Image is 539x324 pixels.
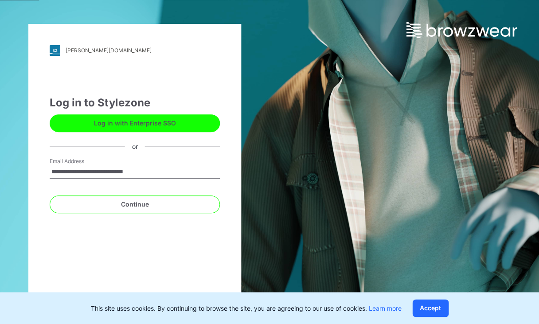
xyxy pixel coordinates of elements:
img: browzwear-logo.e42bd6dac1945053ebaf764b6aa21510.svg [406,22,517,38]
div: or [125,142,145,151]
label: Email Address [50,157,112,165]
button: Log in with Enterprise SSO [50,114,220,132]
div: Log in to Stylezone [50,95,220,111]
img: stylezone-logo.562084cfcfab977791bfbf7441f1a819.svg [50,45,60,56]
p: This site uses cookies. By continuing to browse the site, you are agreeing to our use of cookies. [91,304,402,313]
button: Continue [50,195,220,213]
button: Accept [412,299,449,317]
a: [PERSON_NAME][DOMAIN_NAME] [50,45,220,56]
a: Learn more [369,304,402,312]
div: [PERSON_NAME][DOMAIN_NAME] [66,47,152,54]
